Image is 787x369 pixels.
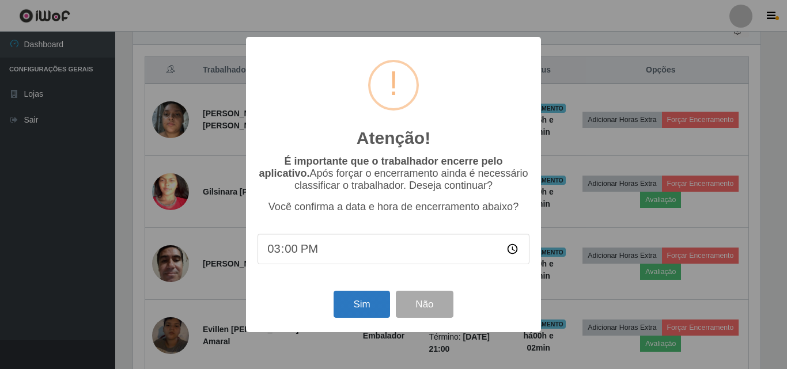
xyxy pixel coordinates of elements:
[334,291,389,318] button: Sim
[259,155,502,179] b: É importante que o trabalhador encerre pelo aplicativo.
[258,155,529,192] p: Após forçar o encerramento ainda é necessário classificar o trabalhador. Deseja continuar?
[258,201,529,213] p: Você confirma a data e hora de encerramento abaixo?
[396,291,453,318] button: Não
[357,128,430,149] h2: Atenção!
